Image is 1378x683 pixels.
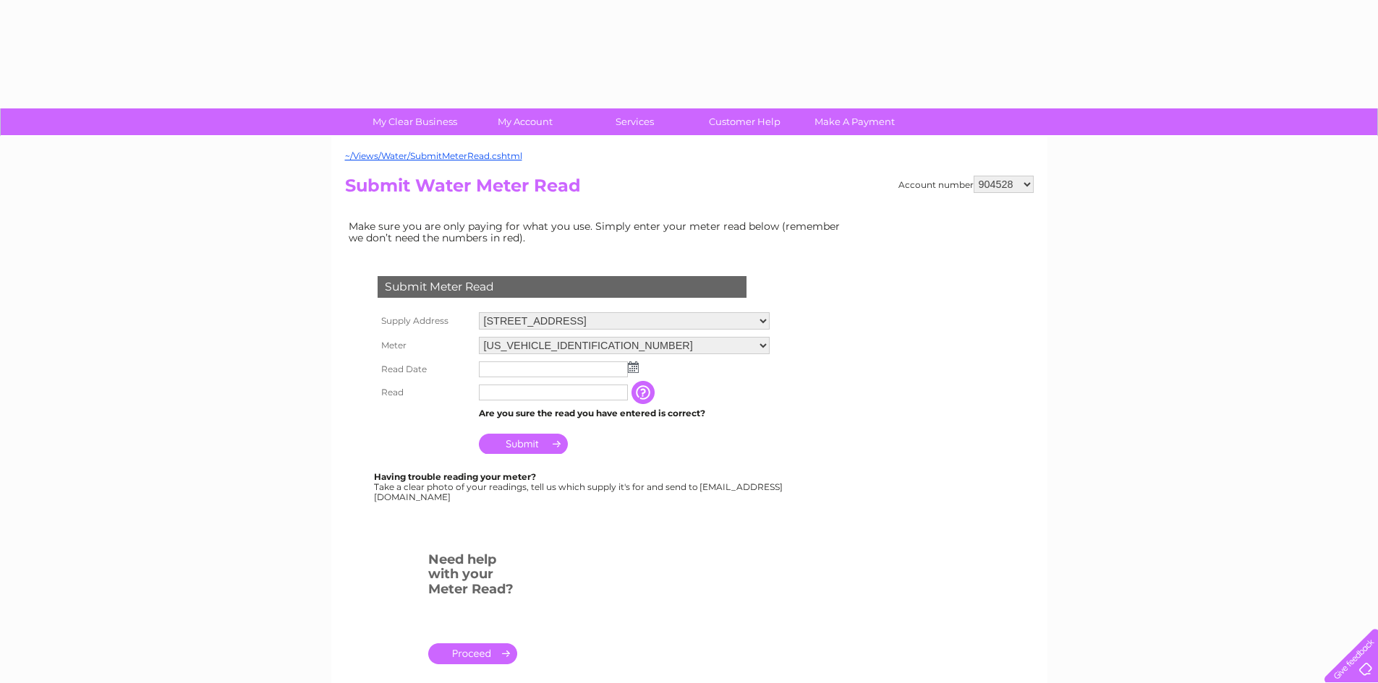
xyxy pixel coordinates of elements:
[374,471,536,482] b: Having trouble reading your meter?
[374,358,475,381] th: Read Date
[475,404,773,423] td: Are you sure the read you have entered is correct?
[631,381,658,404] input: Information
[575,108,694,135] a: Services
[378,276,747,298] div: Submit Meter Read
[345,150,522,161] a: ~/Views/Water/SubmitMeterRead.cshtml
[795,108,914,135] a: Make A Payment
[355,108,475,135] a: My Clear Business
[898,176,1034,193] div: Account number
[428,549,517,604] h3: Need help with your Meter Read?
[345,217,851,247] td: Make sure you are only paying for what you use. Simply enter your meter read below (remember we d...
[465,108,584,135] a: My Account
[374,381,475,404] th: Read
[374,333,475,358] th: Meter
[628,361,639,373] img: ...
[428,643,517,664] a: .
[374,309,475,333] th: Supply Address
[479,434,568,454] input: Submit
[685,108,804,135] a: Customer Help
[345,176,1034,203] h2: Submit Water Meter Read
[374,472,785,502] div: Take a clear photo of your readings, tell us which supply it's for and send to [EMAIL_ADDRESS][DO...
